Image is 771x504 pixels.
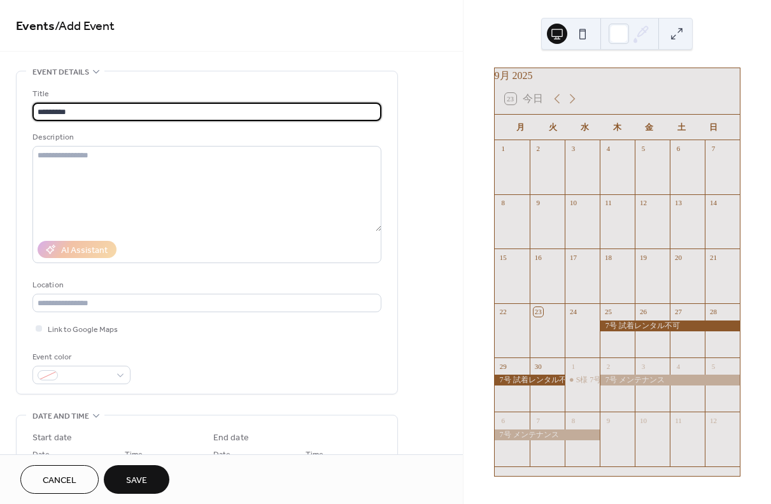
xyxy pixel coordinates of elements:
[32,87,379,101] div: Title
[32,350,128,364] div: Event color
[569,115,601,140] div: 水
[639,415,648,425] div: 10
[709,144,718,154] div: 7
[537,115,569,140] div: 火
[32,278,379,292] div: Location
[674,361,683,371] div: 4
[534,361,543,371] div: 30
[32,431,72,445] div: Start date
[126,474,147,487] span: Save
[499,307,508,317] div: 22
[674,252,683,262] div: 20
[600,320,740,331] div: 7号 試着レンタル不可
[698,115,730,140] div: 日
[639,198,648,208] div: 12
[665,115,697,140] div: 土
[674,307,683,317] div: 27
[604,198,613,208] div: 11
[534,252,543,262] div: 16
[565,375,600,385] div: S様 7号予約
[499,198,508,208] div: 8
[576,375,617,385] div: S様 7号予約
[499,361,508,371] div: 29
[709,307,718,317] div: 28
[306,448,323,461] span: Time
[499,415,508,425] div: 6
[569,252,578,262] div: 17
[674,144,683,154] div: 6
[639,252,648,262] div: 19
[674,198,683,208] div: 13
[32,66,89,79] span: Event details
[495,429,600,440] div: 7号 メンテナンス
[495,375,565,385] div: 7号 試着レンタル不可
[639,361,648,371] div: 3
[569,198,578,208] div: 10
[709,252,718,262] div: 21
[16,14,55,39] a: Events
[633,115,665,140] div: 金
[505,115,537,140] div: 月
[48,323,118,336] span: Link to Google Maps
[604,307,613,317] div: 25
[534,307,543,317] div: 23
[569,361,578,371] div: 1
[604,361,613,371] div: 2
[20,465,99,494] button: Cancel
[125,448,143,461] span: Time
[32,131,379,144] div: Description
[499,252,508,262] div: 15
[604,415,613,425] div: 9
[534,144,543,154] div: 2
[32,448,50,461] span: Date
[604,144,613,154] div: 4
[499,144,508,154] div: 1
[709,415,718,425] div: 12
[600,375,740,385] div: 7号 メンテナンス
[604,252,613,262] div: 18
[213,448,230,461] span: Date
[534,198,543,208] div: 9
[674,415,683,425] div: 11
[495,68,740,83] div: 9月 2025
[569,307,578,317] div: 24
[709,361,718,371] div: 5
[104,465,169,494] button: Save
[534,415,543,425] div: 7
[213,431,249,445] div: End date
[639,307,648,317] div: 26
[569,415,578,425] div: 8
[639,144,648,154] div: 5
[43,474,76,487] span: Cancel
[32,410,89,423] span: Date and time
[709,198,718,208] div: 14
[569,144,578,154] div: 3
[601,115,633,140] div: 木
[55,14,115,39] span: / Add Event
